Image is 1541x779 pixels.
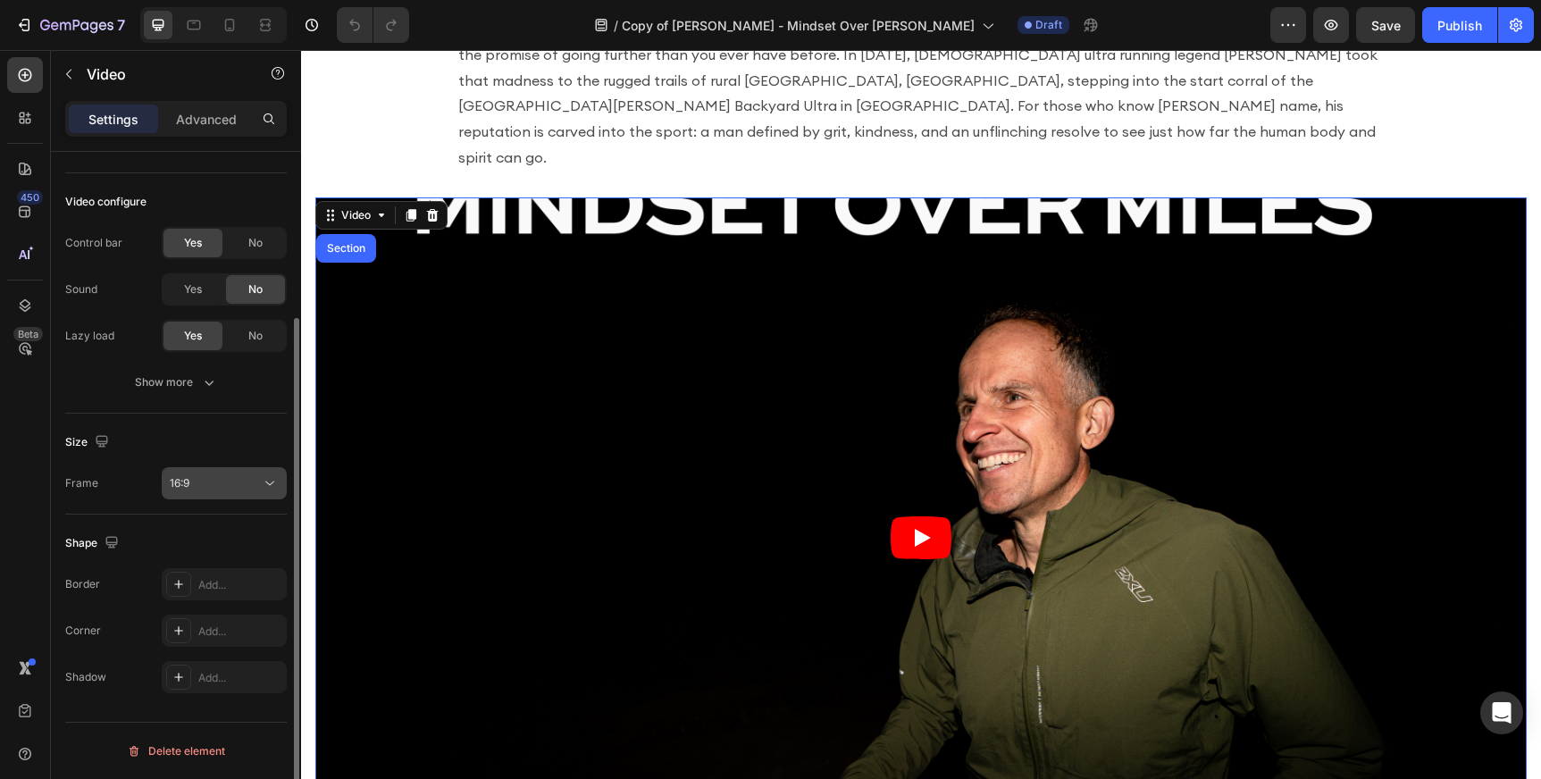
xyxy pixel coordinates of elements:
[162,467,287,499] button: 16:9
[65,235,122,251] div: Control bar
[87,63,239,85] p: Video
[13,327,43,341] div: Beta
[248,328,263,344] span: No
[1480,691,1523,734] div: Open Intercom Messenger
[301,50,1541,779] iframe: Design area
[614,16,618,35] span: /
[117,14,125,36] p: 7
[1356,7,1415,43] button: Save
[65,281,97,297] div: Sound
[198,624,282,640] div: Add...
[65,328,114,344] div: Lazy load
[65,576,100,592] div: Border
[1437,16,1482,35] div: Publish
[248,235,263,251] span: No
[1371,18,1401,33] span: Save
[88,110,138,129] p: Settings
[248,281,263,297] span: No
[65,366,287,398] button: Show more
[65,194,147,210] div: Video configure
[65,475,98,491] div: Frame
[1035,17,1062,33] span: Draft
[65,532,122,556] div: Shape
[176,110,237,129] p: Advanced
[590,466,650,509] button: Play
[184,328,202,344] span: Yes
[184,235,202,251] span: Yes
[7,7,133,43] button: 7
[1422,7,1497,43] button: Publish
[17,190,43,205] div: 450
[184,281,202,297] span: Yes
[65,737,287,766] button: Delete element
[22,193,68,204] div: Section
[622,16,975,35] span: Copy of [PERSON_NAME] - Mindset Over [PERSON_NAME]
[127,741,225,762] div: Delete element
[65,623,101,639] div: Corner
[65,669,106,685] div: Shadow
[337,7,409,43] div: Undo/Redo
[198,670,282,686] div: Add...
[135,373,218,391] div: Show more
[65,431,113,455] div: Size
[37,157,73,173] div: Video
[170,476,189,490] span: 16:9
[198,577,282,593] div: Add...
